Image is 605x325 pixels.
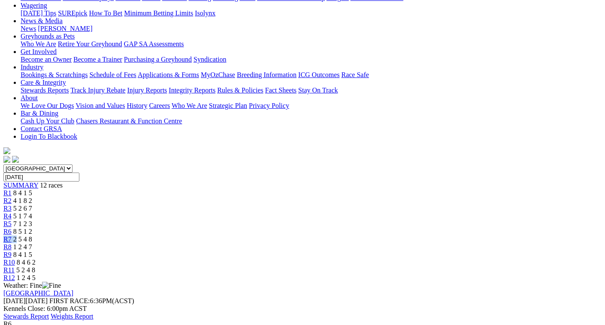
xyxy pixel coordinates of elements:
div: Get Involved [21,56,602,63]
img: Fine [42,282,61,289]
span: 5 2 6 7 [13,205,32,212]
a: Rules & Policies [217,86,263,94]
div: Wagering [21,9,602,17]
a: R9 [3,251,12,258]
span: 1 2 4 5 [17,274,36,281]
a: History [127,102,147,109]
a: R8 [3,243,12,250]
span: 2 5 4 8 [13,236,32,243]
a: ICG Outcomes [298,71,339,78]
span: 6:36PM(ACST) [49,297,134,304]
span: [DATE] [3,297,48,304]
a: Bookings & Scratchings [21,71,88,78]
div: News & Media [21,25,602,33]
a: SUREpick [58,9,87,17]
span: Weather: Fine [3,282,61,289]
input: Select date [3,173,79,182]
span: 5 2 4 8 [16,266,35,274]
a: R4 [3,212,12,220]
a: Track Injury Rebate [70,86,125,94]
a: [DATE] Tips [21,9,56,17]
a: R2 [3,197,12,204]
a: Race Safe [341,71,369,78]
span: 8 4 1 5 [13,189,32,197]
div: Greyhounds as Pets [21,40,602,48]
span: 5 1 7 4 [13,212,32,220]
a: GAP SA Assessments [124,40,184,48]
a: About [21,94,38,101]
a: News [21,25,36,32]
span: 8 4 6 2 [17,259,36,266]
a: Stewards Reports [21,86,69,94]
a: R10 [3,259,15,266]
div: Industry [21,71,602,79]
a: Purchasing a Greyhound [124,56,192,63]
a: Contact GRSA [21,125,62,132]
a: Careers [149,102,170,109]
span: [DATE] [3,297,26,304]
a: Breeding Information [237,71,296,78]
a: Cash Up Your Club [21,117,74,125]
a: Applications & Forms [138,71,199,78]
a: [PERSON_NAME] [38,25,92,32]
a: We Love Our Dogs [21,102,74,109]
div: Care & Integrity [21,86,602,94]
a: Integrity Reports [169,86,215,94]
a: Chasers Restaurant & Function Centre [76,117,182,125]
a: R1 [3,189,12,197]
span: 8 4 1 5 [13,251,32,258]
a: R3 [3,205,12,212]
a: Login To Blackbook [21,133,77,140]
a: Wagering [21,2,47,9]
a: Become a Trainer [73,56,122,63]
span: 7 1 2 3 [13,220,32,227]
div: About [21,102,602,110]
a: How To Bet [89,9,123,17]
a: [GEOGRAPHIC_DATA] [3,289,73,297]
a: R11 [3,266,15,274]
a: Get Involved [21,48,57,55]
a: R6 [3,228,12,235]
a: R12 [3,274,15,281]
img: twitter.svg [12,156,19,163]
span: 1 2 4 7 [13,243,32,250]
a: Retire Your Greyhound [58,40,122,48]
a: Vision and Values [76,102,125,109]
a: Stay On Track [298,86,338,94]
a: Schedule of Fees [89,71,136,78]
a: Industry [21,63,43,71]
a: Minimum Betting Limits [124,9,193,17]
a: Syndication [194,56,226,63]
span: FIRST RACE: [49,297,90,304]
a: Greyhounds as Pets [21,33,75,40]
a: Bar & Dining [21,110,58,117]
a: R7 [3,236,12,243]
a: Who We Are [172,102,207,109]
img: logo-grsa-white.png [3,147,10,154]
span: 8 5 1 2 [13,228,32,235]
div: Kennels Close: 6:00pm ACST [3,305,602,313]
a: MyOzChase [201,71,235,78]
a: Injury Reports [127,86,167,94]
a: SUMMARY [3,182,38,189]
div: Bar & Dining [21,117,602,125]
a: Stewards Report [3,313,49,320]
a: Strategic Plan [209,102,247,109]
a: Weights Report [51,313,94,320]
a: R5 [3,220,12,227]
img: facebook.svg [3,156,10,163]
a: Who We Are [21,40,56,48]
